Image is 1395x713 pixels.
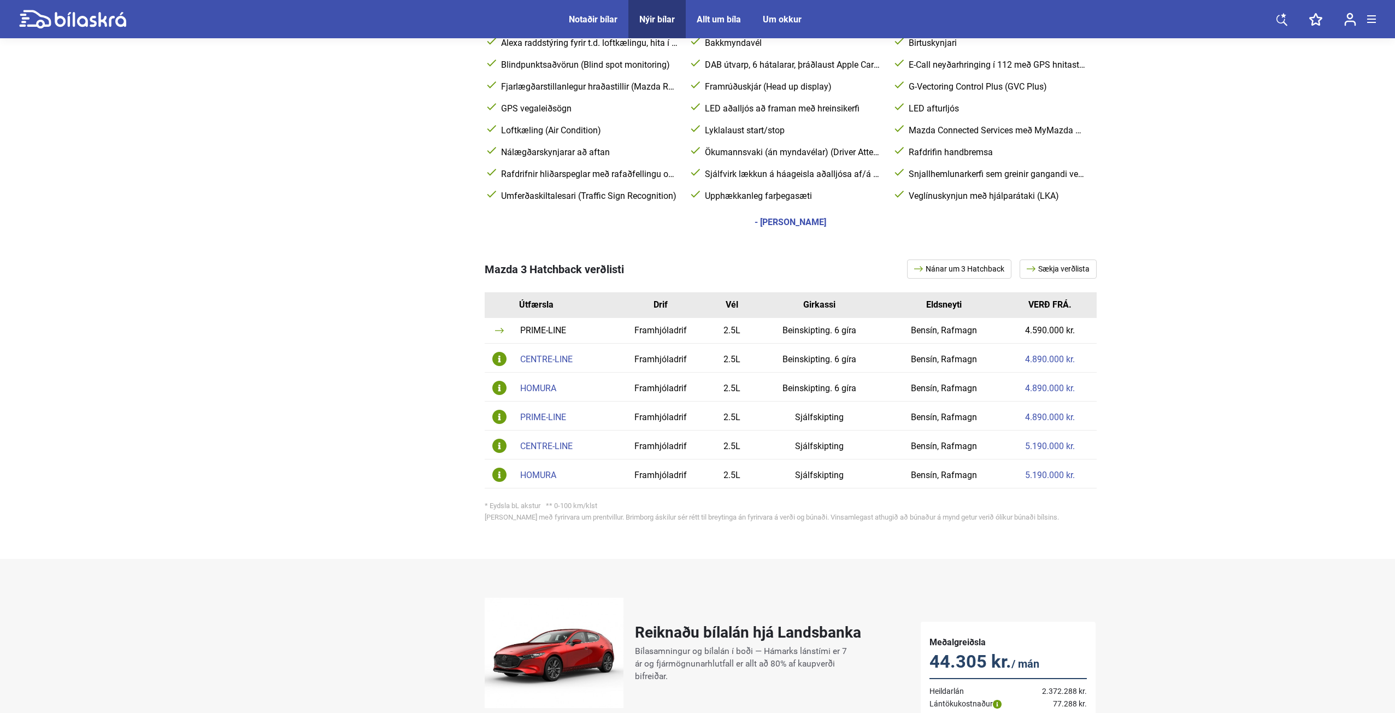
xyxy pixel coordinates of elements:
[485,502,1097,509] div: * Eydsla bL akstur
[520,355,607,364] div: CENTRE-LINE
[885,459,1003,488] td: Bensín, Rafmagn
[499,191,678,202] span: Umferðaskiltalesari (Traffic Sign Recognition)
[710,373,755,402] td: 2.5L
[929,698,1027,710] td: Lántökukostnaður
[492,352,507,366] img: info-icon.svg
[703,60,881,70] span: DAB útvarp, 6 hátalarar, þráðlaust Apple Car Play og Android Auto, Bluetooth og 2 USB C
[914,266,926,272] img: arrow.svg
[703,147,881,158] span: Ökumannsvaki (án myndavélar) (Driver Attention Alert)
[718,300,746,309] div: Vél
[485,514,1097,521] div: [PERSON_NAME] með fyrirvara um prentvillur. Brimborg áskilur sér rétt til breytinga án fyrirvara ...
[499,147,678,158] span: Nálægðarskynjarar að aftan
[612,344,710,373] td: Framhjóladrif
[762,300,876,309] div: Girkassi
[929,637,1087,647] h5: Meðalgreiðsla
[1020,260,1097,279] a: Sækja verðlista
[520,326,607,335] div: PRIME-LINE
[754,402,885,431] td: Sjálfskipting
[612,459,710,488] td: Framhjóladrif
[754,373,885,402] td: Beinskipting. 6 gíra
[635,623,861,641] h2: Reiknaðu bílalán hjá Landsbanka
[710,459,755,488] td: 2.5L
[612,318,710,344] td: Framhjóladrif
[1026,698,1086,710] td: 77.288 kr.
[485,292,515,318] th: Id
[710,431,755,459] td: 2.5L
[495,328,504,333] img: arrow.svg
[499,38,678,49] span: Alexa raddstýring fyrir t.d. loftkælingu, hita í sætum, bluetooth og GPS vegaleiðsögn (á ensku)
[1025,442,1075,451] a: 5.190.000 kr.
[754,459,885,488] td: Sjálfskipting
[612,431,710,459] td: Framhjóladrif
[1344,13,1356,26] img: user-login.svg
[1025,384,1075,393] a: 4.890.000 kr.
[754,431,885,459] td: Sjálfskipting
[620,300,702,309] div: Drif
[893,300,995,309] div: Eldsneyti
[703,38,881,49] span: Bakkmyndavél
[710,318,755,344] td: 2.5L
[703,125,881,136] span: Lyklalaust start/stop
[885,431,1003,459] td: Bensín, Rafmagn
[1026,679,1086,698] td: 2.372.288 kr.
[907,103,1085,114] span: LED afturljós
[499,81,678,92] span: Fjarlægðarstillanlegur hraðastillir (Mazda Radar Cruise Control)
[1011,300,1088,309] div: VERÐ FRÁ.
[1025,413,1075,422] a: 4.890.000 kr.
[520,413,607,422] div: PRIME-LINE
[703,81,881,92] span: Framrúðuskjár (Head up display)
[763,14,802,25] a: Um okkur
[907,38,1085,49] span: Birtuskynjari
[1011,657,1039,670] span: / mán
[485,263,624,276] span: Mazda 3 Hatchback verðlisti
[754,318,885,344] td: Beinskipting. 6 gíra
[885,402,1003,431] td: Bensín, Rafmagn
[755,218,826,227] div: - [PERSON_NAME]
[519,300,613,309] div: Útfærsla
[499,60,678,70] span: Blindpunktsaðvörun (Blind spot monitoring)
[907,169,1085,180] span: Snjallhemlunarkerfi sem greinir gangandi vegfarendur (Smart City Brake Support)
[710,344,755,373] td: 2.5L
[569,14,617,25] a: Notaðir bílar
[885,344,1003,373] td: Bensín, Rafmagn
[499,103,678,114] span: GPS vegaleiðsögn
[520,384,607,393] div: HOMURA
[929,651,1087,674] p: 44.305 kr.
[1025,471,1075,480] a: 5.190.000 kr.
[520,442,607,451] div: CENTRE-LINE
[520,471,607,480] div: HOMURA
[703,169,881,180] span: Sjálfvirk lækkun á háageisla aðalljósa af/á ofl. (High beam control)
[703,191,881,202] span: Upphækkanleg farþegasæti
[907,125,1085,136] span: Mazda Connected Services með MyMazda appi – Hægt að kveikja á aðalljósunum [PERSON_NAME] þarf að ...
[639,14,675,25] a: Nýir bílar
[710,402,755,431] td: 2.5L
[907,147,1085,158] span: Rafdrifin handbremsa
[907,60,1085,70] span: E-Call neyðarhringing í 112 með GPS hnitastaðsetningu ([PERSON_NAME] upplýsingar um farþega í aft...
[499,169,678,180] span: Rafdrifnir hliðarspeglar með rafaðfellingu og hita.
[546,502,597,510] span: ** 0-100 km/klst
[635,645,850,683] p: Bílasamningur og bílalán í boði — Hámarks lánstími er 7 ár og fjármögnunarhlutfall er allt að 80%...
[907,81,1085,92] span: G-Vectoring Control Plus (GVC Plus)
[499,125,678,136] span: Loftkæling (Air Condition)
[697,14,741,25] a: Allt um bíla
[612,373,710,402] td: Framhjóladrif
[907,191,1085,202] span: Veglínuskynjun með hjálparátaki (LKA)
[492,439,507,453] img: info-icon.svg
[492,410,507,424] img: info-icon.svg
[885,373,1003,402] td: Bensín, Rafmagn
[703,103,881,114] span: LED aðalljós að framan með hreinsikerfi
[1025,326,1075,335] a: 4.590.000 kr.
[1027,266,1038,272] img: arrow.svg
[907,260,1011,279] a: Nánar um 3 Hatchback
[492,381,507,395] img: info-icon.svg
[885,318,1003,344] td: Bensín, Rafmagn
[754,344,885,373] td: Beinskipting. 6 gíra
[929,679,1027,698] td: Heildarlán
[1025,355,1075,364] a: 4.890.000 kr.
[612,402,710,431] td: Framhjóladrif
[492,468,507,482] img: info-icon.svg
